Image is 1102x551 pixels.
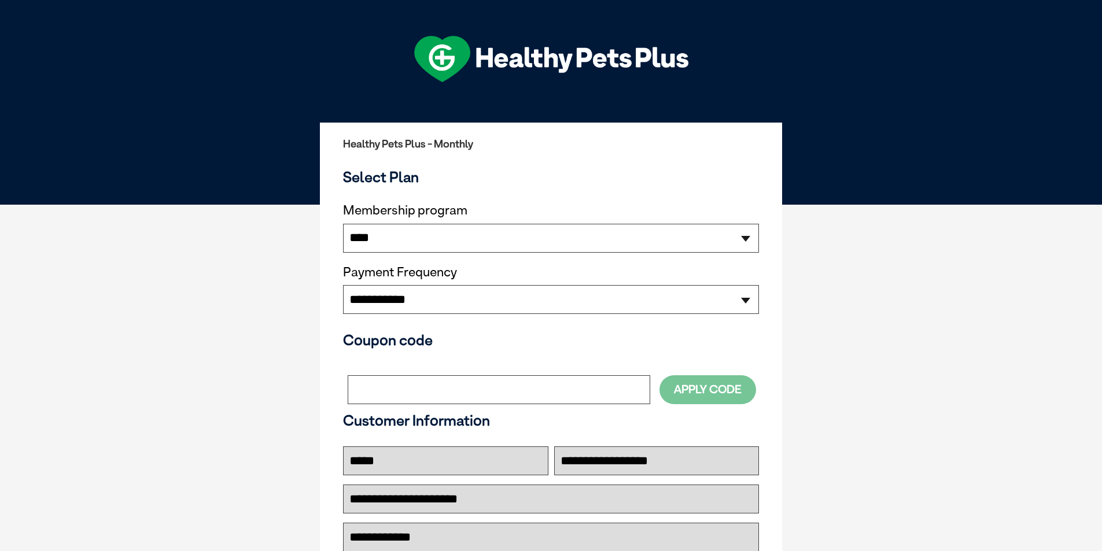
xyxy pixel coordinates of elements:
[343,412,759,429] h3: Customer Information
[343,265,457,280] label: Payment Frequency
[343,168,759,186] h3: Select Plan
[659,375,756,404] button: Apply Code
[343,203,759,218] label: Membership program
[414,36,688,82] img: hpp-logo-landscape-green-white.png
[343,331,759,349] h3: Coupon code
[343,138,759,150] h2: Healthy Pets Plus - Monthly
